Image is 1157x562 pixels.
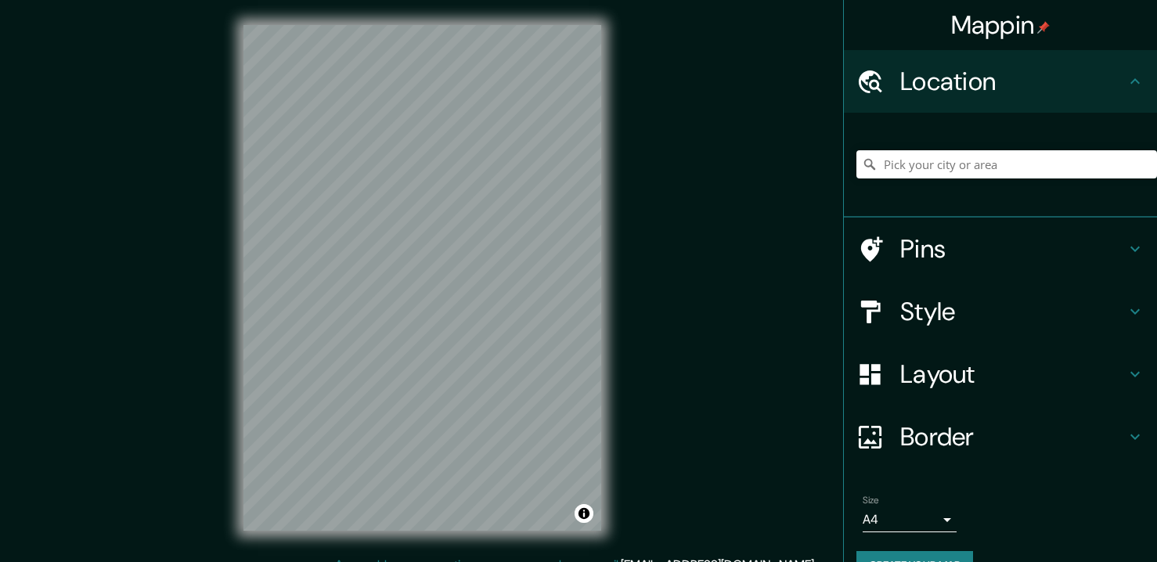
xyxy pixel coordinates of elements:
[243,25,601,531] canvas: Map
[844,405,1157,468] div: Border
[900,66,1126,97] h4: Location
[900,296,1126,327] h4: Style
[863,494,879,507] label: Size
[844,218,1157,280] div: Pins
[1037,21,1050,34] img: pin-icon.png
[856,150,1157,178] input: Pick your city or area
[951,9,1051,41] h4: Mappin
[575,504,593,523] button: Toggle attribution
[900,358,1126,390] h4: Layout
[844,343,1157,405] div: Layout
[900,233,1126,265] h4: Pins
[844,280,1157,343] div: Style
[900,421,1126,452] h4: Border
[844,50,1157,113] div: Location
[863,507,957,532] div: A4
[1018,501,1140,545] iframe: Help widget launcher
